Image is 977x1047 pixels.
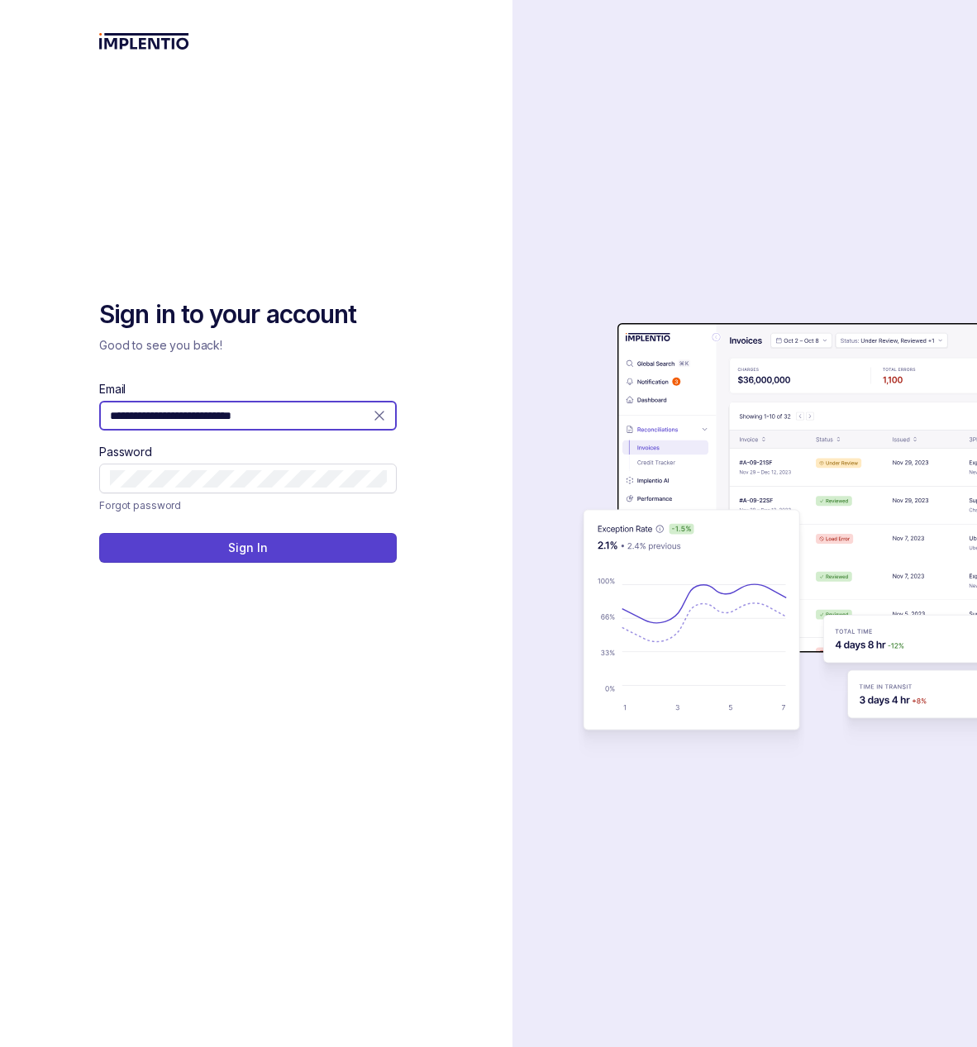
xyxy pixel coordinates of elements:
[228,540,267,556] p: Sign In
[99,381,126,397] label: Email
[99,444,152,460] label: Password
[99,33,189,50] img: logo
[99,298,397,331] h2: Sign in to your account
[99,337,397,354] p: Good to see you back!
[99,497,181,513] p: Forgot password
[99,497,181,513] a: Link Forgot password
[99,533,397,563] button: Sign In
